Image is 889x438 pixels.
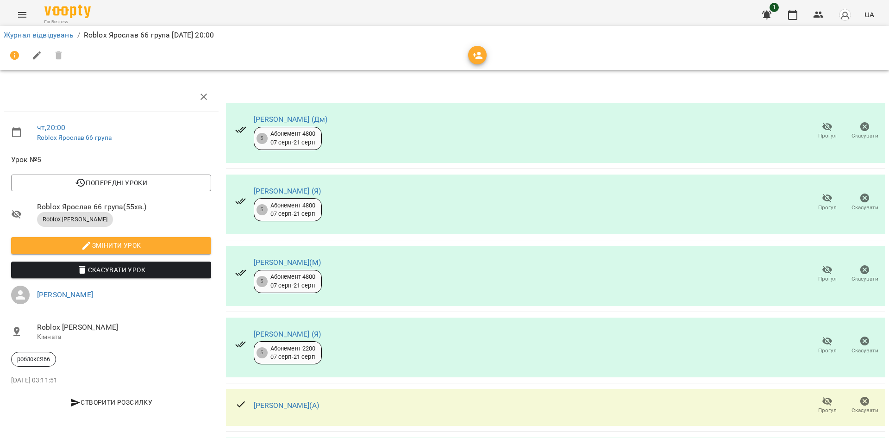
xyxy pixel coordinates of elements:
[851,204,878,212] span: Скасувати
[11,175,211,191] button: Попередні уроки
[818,204,837,212] span: Прогул
[4,30,885,41] nav: breadcrumb
[254,115,328,124] a: [PERSON_NAME] (Дм)
[851,347,878,355] span: Скасувати
[11,394,211,411] button: Створити розсилку
[37,322,211,333] span: Roblox [PERSON_NAME]
[808,393,846,419] button: Прогул
[808,118,846,144] button: Прогул
[851,407,878,414] span: Скасувати
[11,154,211,165] span: Урок №5
[12,355,56,363] span: роблоксЯ66
[19,240,204,251] span: Змінити урок
[846,393,883,419] button: Скасувати
[839,8,851,21] img: avatar_s.png
[257,133,268,144] div: 5
[846,261,883,287] button: Скасувати
[37,290,93,299] a: [PERSON_NAME]
[37,201,211,213] span: Roblox Ярослав 66 група ( 55 хв. )
[818,275,837,283] span: Прогул
[818,407,837,414] span: Прогул
[257,204,268,215] div: 5
[851,132,878,140] span: Скасувати
[808,333,846,359] button: Прогул
[254,187,321,195] a: [PERSON_NAME] (Я)
[846,333,883,359] button: Скасувати
[818,132,837,140] span: Прогул
[808,261,846,287] button: Прогул
[37,123,65,132] a: чт , 20:00
[270,201,316,219] div: Абонемент 4800 07 серп - 21 серп
[11,376,211,385] p: [DATE] 03:11:51
[808,189,846,215] button: Прогул
[851,275,878,283] span: Скасувати
[84,30,214,41] p: Roblox Ярослав 66 група [DATE] 20:00
[254,330,321,338] a: [PERSON_NAME] (Я)
[4,31,74,39] a: Журнал відвідувань
[270,130,316,147] div: Абонемент 4800 07 серп - 21 серп
[44,5,91,18] img: Voopty Logo
[19,264,204,275] span: Скасувати Урок
[818,347,837,355] span: Прогул
[37,215,113,224] span: Roblox [PERSON_NAME]
[37,134,112,141] a: Roblox Ярослав 66 група
[11,352,56,367] div: роблоксЯ66
[11,4,33,26] button: Menu
[77,30,80,41] li: /
[11,262,211,278] button: Скасувати Урок
[257,276,268,287] div: 5
[254,401,319,410] a: [PERSON_NAME](А)
[15,397,207,408] span: Створити розсилку
[11,237,211,254] button: Змінити урок
[846,189,883,215] button: Скасувати
[37,332,211,342] p: Кімната
[257,347,268,358] div: 5
[254,258,321,267] a: [PERSON_NAME](М)
[44,19,91,25] span: For Business
[270,273,316,290] div: Абонемент 4800 07 серп - 21 серп
[770,3,779,12] span: 1
[864,10,874,19] span: UA
[846,118,883,144] button: Скасувати
[19,177,204,188] span: Попередні уроки
[861,6,878,23] button: UA
[270,344,316,362] div: Абонемент 2200 07 серп - 21 серп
